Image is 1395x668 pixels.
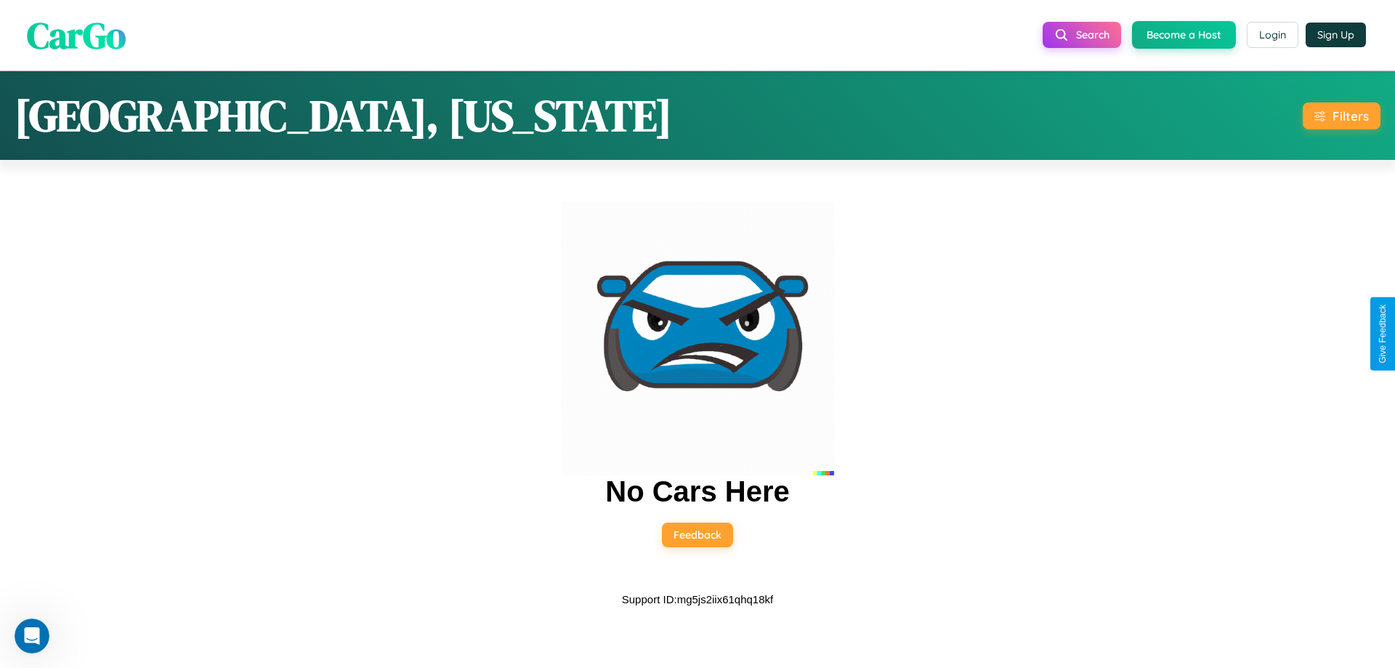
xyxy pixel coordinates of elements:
p: Support ID: mg5js2iix61qhq18kf [622,589,773,609]
button: Sign Up [1306,23,1366,47]
button: Filters [1303,102,1380,129]
h2: No Cars Here [605,475,789,508]
div: Give Feedback [1378,305,1388,363]
button: Feedback [662,523,733,547]
span: Search [1076,28,1109,41]
button: Search [1043,22,1121,48]
h1: [GEOGRAPHIC_DATA], [US_STATE] [15,86,672,145]
button: Become a Host [1132,21,1236,49]
iframe: Intercom live chat [15,619,49,653]
button: Login [1247,22,1298,48]
img: car [561,202,834,475]
div: Filters [1333,108,1369,124]
span: CarGo [27,9,126,60]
